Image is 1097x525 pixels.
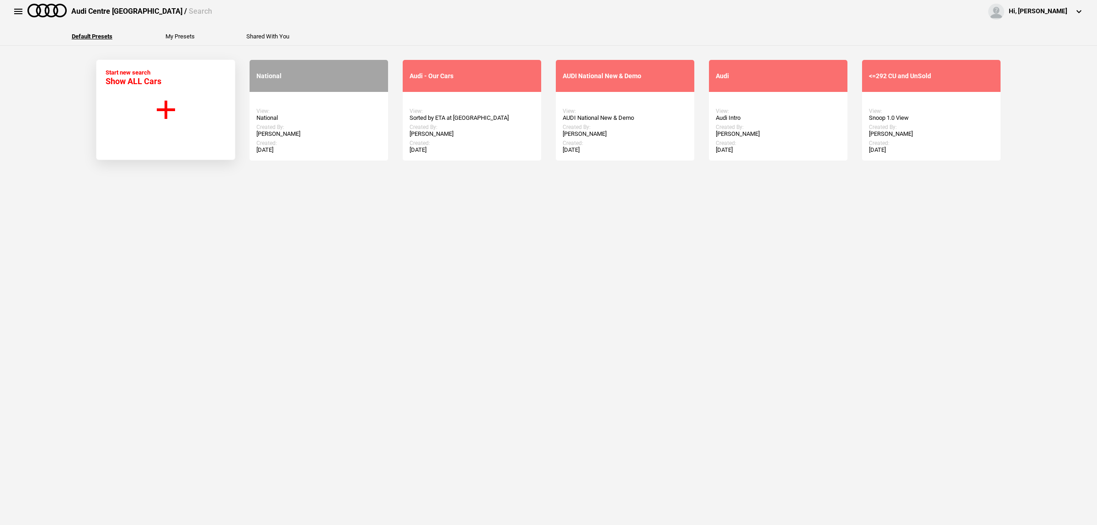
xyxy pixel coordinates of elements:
[189,7,212,16] span: Search
[256,108,381,114] div: View:
[563,124,687,130] div: Created By:
[410,108,534,114] div: View:
[869,130,994,138] div: [PERSON_NAME]
[106,69,161,86] div: Start new search
[869,146,994,154] div: [DATE]
[716,146,841,154] div: [DATE]
[256,72,381,80] div: National
[869,108,994,114] div: View:
[1009,7,1067,16] div: Hi, [PERSON_NAME]
[96,59,235,160] button: Start new search Show ALL Cars
[563,130,687,138] div: [PERSON_NAME]
[410,114,534,122] div: Sorted by ETA at [GEOGRAPHIC_DATA]
[106,76,161,86] span: Show ALL Cars
[410,140,534,146] div: Created:
[869,124,994,130] div: Created By:
[716,72,841,80] div: Audi
[410,130,534,138] div: [PERSON_NAME]
[246,33,289,39] button: Shared With You
[256,140,381,146] div: Created:
[256,114,381,122] div: National
[869,140,994,146] div: Created:
[716,124,841,130] div: Created By:
[716,140,841,146] div: Created:
[71,6,212,16] div: Audi Centre [GEOGRAPHIC_DATA] /
[27,4,67,17] img: audi.png
[716,130,841,138] div: [PERSON_NAME]
[72,33,112,39] button: Default Presets
[563,140,687,146] div: Created:
[410,72,534,80] div: Audi - Our Cars
[410,124,534,130] div: Created By:
[410,146,534,154] div: [DATE]
[563,114,687,122] div: AUDI National New & Demo
[563,146,687,154] div: [DATE]
[869,72,994,80] div: <=292 CU and UnSold
[165,33,195,39] button: My Presets
[869,114,994,122] div: Snoop 1.0 View
[563,108,687,114] div: View:
[716,114,841,122] div: Audi Intro
[563,72,687,80] div: AUDI National New & Demo
[256,130,381,138] div: [PERSON_NAME]
[256,146,381,154] div: [DATE]
[256,124,381,130] div: Created By:
[716,108,841,114] div: View:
